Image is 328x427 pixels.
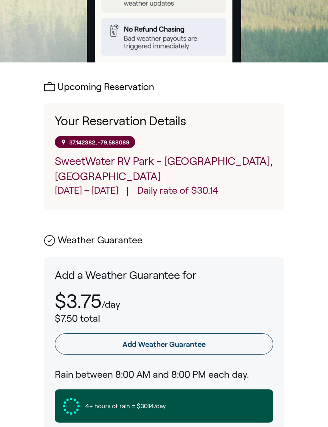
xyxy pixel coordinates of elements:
[44,81,284,92] h2: Upcoming Reservation
[126,184,129,199] span: |
[102,299,120,310] p: /day
[55,154,273,184] p: SweetWater RV Park - [GEOGRAPHIC_DATA], [GEOGRAPHIC_DATA]
[55,114,273,128] h1: Your Reservation Details
[85,402,166,410] span: 4+ hours of rain = $30.14/day
[55,268,273,283] p: Add a Weather Guarantee for
[44,235,284,246] h2: Weather Guarantee
[137,184,218,199] p: Daily rate of $30.14
[55,291,102,312] p: $3.75
[55,333,273,354] a: Add Weather Guarantee
[69,139,130,146] p: 37.142382, -79.588089
[55,313,100,324] span: $7.50 total
[55,184,118,199] p: [DATE] – [DATE]
[55,368,273,381] h3: Rain between 8:00 AM and 8:00 PM each day.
